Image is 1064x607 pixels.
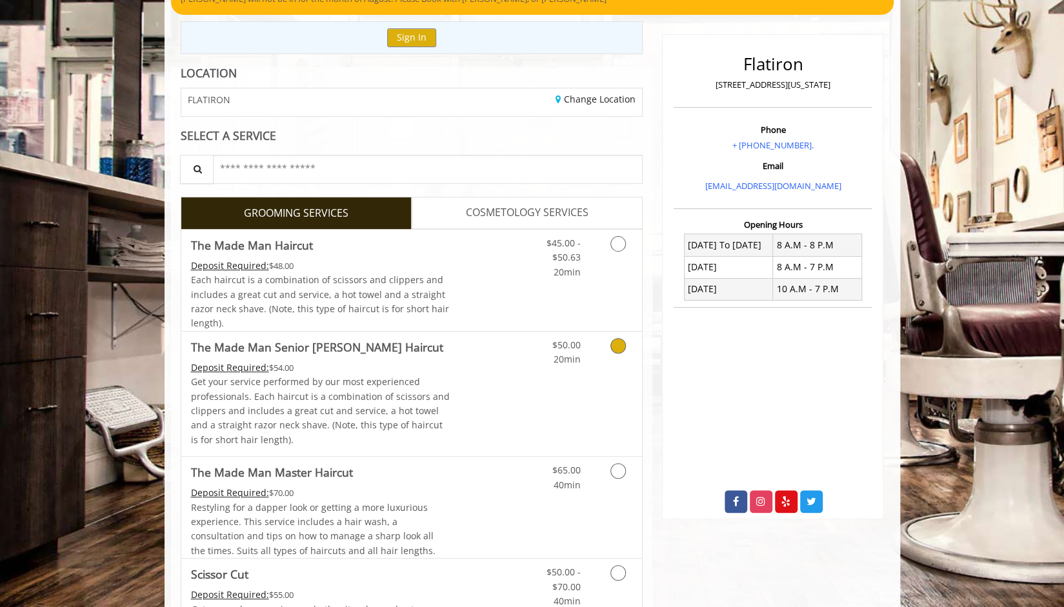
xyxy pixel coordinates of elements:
p: [STREET_ADDRESS][US_STATE] [677,78,868,92]
span: This service needs some Advance to be paid before we block your appointment [191,361,269,373]
span: FLATIRON [188,95,230,104]
div: $54.00 [191,361,450,375]
span: 20min [553,266,580,278]
span: $50.00 [552,339,580,351]
td: 8 A.M - 8 P.M [773,234,862,256]
div: SELECT A SERVICE [181,130,643,142]
td: 8 A.M - 7 P.M [773,256,862,278]
div: $55.00 [191,588,450,602]
span: COSMETOLOGY SERVICES [466,204,588,221]
span: Restyling for a dapper look or getting a more luxurious experience. This service includes a hair ... [191,501,436,557]
td: [DATE] To [DATE] [684,234,773,256]
span: $45.00 - $50.63 [546,237,580,263]
b: LOCATION [181,65,237,81]
span: This service needs some Advance to be paid before we block your appointment [191,588,269,601]
span: 40min [553,479,580,491]
h2: Flatiron [677,55,868,74]
b: The Made Man Senior [PERSON_NAME] Haircut [191,338,443,356]
button: Sign In [387,28,436,47]
b: The Made Man Master Haircut [191,463,353,481]
span: 20min [553,353,580,365]
div: $48.00 [191,259,450,273]
h3: Opening Hours [674,220,872,229]
span: 40min [553,595,580,607]
b: The Made Man Haircut [191,236,313,254]
a: [EMAIL_ADDRESS][DOMAIN_NAME] [705,180,841,192]
p: Get your service performed by our most experienced professionals. Each haircut is a combination o... [191,375,450,447]
span: Each haircut is a combination of scissors and clippers and includes a great cut and service, a ho... [191,274,449,329]
a: + [PHONE_NUMBER]. [732,139,814,151]
span: GROOMING SERVICES [244,205,348,222]
td: 10 A.M - 7 P.M [773,278,862,300]
span: $50.00 - $70.00 [546,566,580,592]
h3: Email [677,161,868,170]
h3: Phone [677,125,868,134]
span: This service needs some Advance to be paid before we block your appointment [191,259,269,272]
span: This service needs some Advance to be paid before we block your appointment [191,486,269,499]
button: Service Search [180,155,214,184]
td: [DATE] [684,256,773,278]
div: $70.00 [191,486,450,500]
b: Scissor Cut [191,565,248,583]
a: Change Location [556,93,636,105]
span: $65.00 [552,464,580,476]
td: [DATE] [684,278,773,300]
